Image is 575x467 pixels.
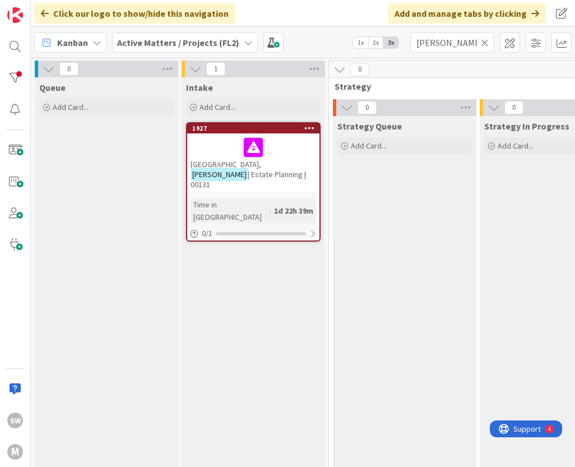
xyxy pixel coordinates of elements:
span: Queue [39,82,66,93]
div: 4 [58,4,61,13]
div: Click our logo to show/hide this navigation [34,3,235,24]
span: 1x [353,37,368,48]
span: Kanban [57,36,88,49]
span: Add Card... [200,102,235,112]
span: [GEOGRAPHIC_DATA], [191,159,261,169]
div: 1d 22h 39m [271,205,316,217]
span: 0 [350,63,369,76]
div: M [7,444,23,460]
div: 0/1 [187,226,319,241]
span: 1 [206,62,225,76]
span: Intake [186,82,213,93]
div: Add and manage tabs by clicking [388,3,546,24]
span: Add Card... [351,141,387,151]
span: 3x [383,37,398,48]
span: 0 [59,62,78,76]
div: 1927 [192,124,319,132]
mark: [PERSON_NAME] [191,168,248,181]
span: Add Card... [498,141,534,151]
span: Strategy In Progress [484,121,569,132]
span: 0 [504,101,523,114]
div: Time in [GEOGRAPHIC_DATA] [191,198,270,223]
span: Strategy Queue [337,121,402,132]
div: 1927 [187,123,319,133]
span: | Estate Planning | 00131 [191,169,306,189]
img: Visit kanbanzone.com [7,7,23,23]
div: SW [7,413,23,428]
span: 0 [358,101,377,114]
span: : [270,205,271,217]
span: Add Card... [53,102,89,112]
input: Quick Filter... [410,33,494,53]
b: Active Matters / Projects (FL2) [117,37,239,48]
span: Support [24,2,51,15]
span: 2x [368,37,383,48]
span: 0 / 1 [202,228,212,239]
div: 1927[GEOGRAPHIC_DATA],[PERSON_NAME]| Estate Planning | 00131 [187,123,319,192]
